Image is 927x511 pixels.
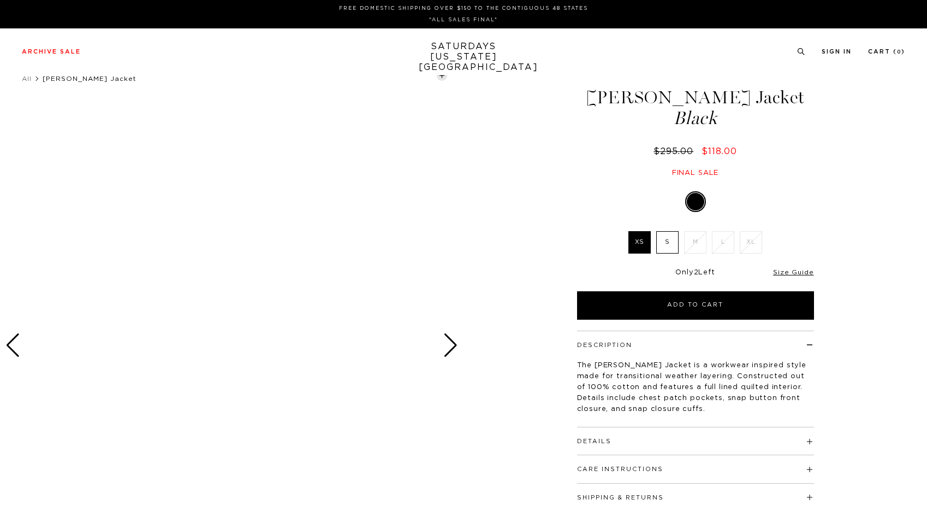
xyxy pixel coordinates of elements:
[702,147,737,156] span: $118.00
[577,466,663,472] button: Care Instructions
[694,269,699,276] span: 2
[419,42,509,73] a: SATURDAYS[US_STATE][GEOGRAPHIC_DATA]
[575,109,816,127] span: Black
[577,342,632,348] button: Description
[577,268,814,278] div: Only Left
[687,193,704,210] label: Black
[577,495,664,501] button: Shipping & Returns
[897,50,901,55] small: 0
[577,360,814,415] p: The [PERSON_NAME] Jacket is a workwear inspired style made for transitional weather layering. Con...
[868,49,905,55] a: Cart (0)
[5,333,20,357] div: Previous slide
[773,269,813,275] a: Size Guide
[26,16,901,24] p: *ALL SALES FINAL*
[656,231,679,254] label: S
[443,333,458,357] div: Next slide
[653,147,698,156] del: $295.00
[22,49,81,55] a: Archive Sale
[628,231,651,254] label: XS
[577,438,611,444] button: Details
[822,49,852,55] a: Sign In
[43,75,136,82] span: [PERSON_NAME] Jacket
[22,75,32,82] a: All
[575,168,816,178] div: Final sale
[577,291,814,320] button: Add to Cart
[26,4,901,13] p: FREE DOMESTIC SHIPPING OVER $150 TO THE CONTIGUOUS 48 STATES
[575,89,816,127] h1: [PERSON_NAME] Jacket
